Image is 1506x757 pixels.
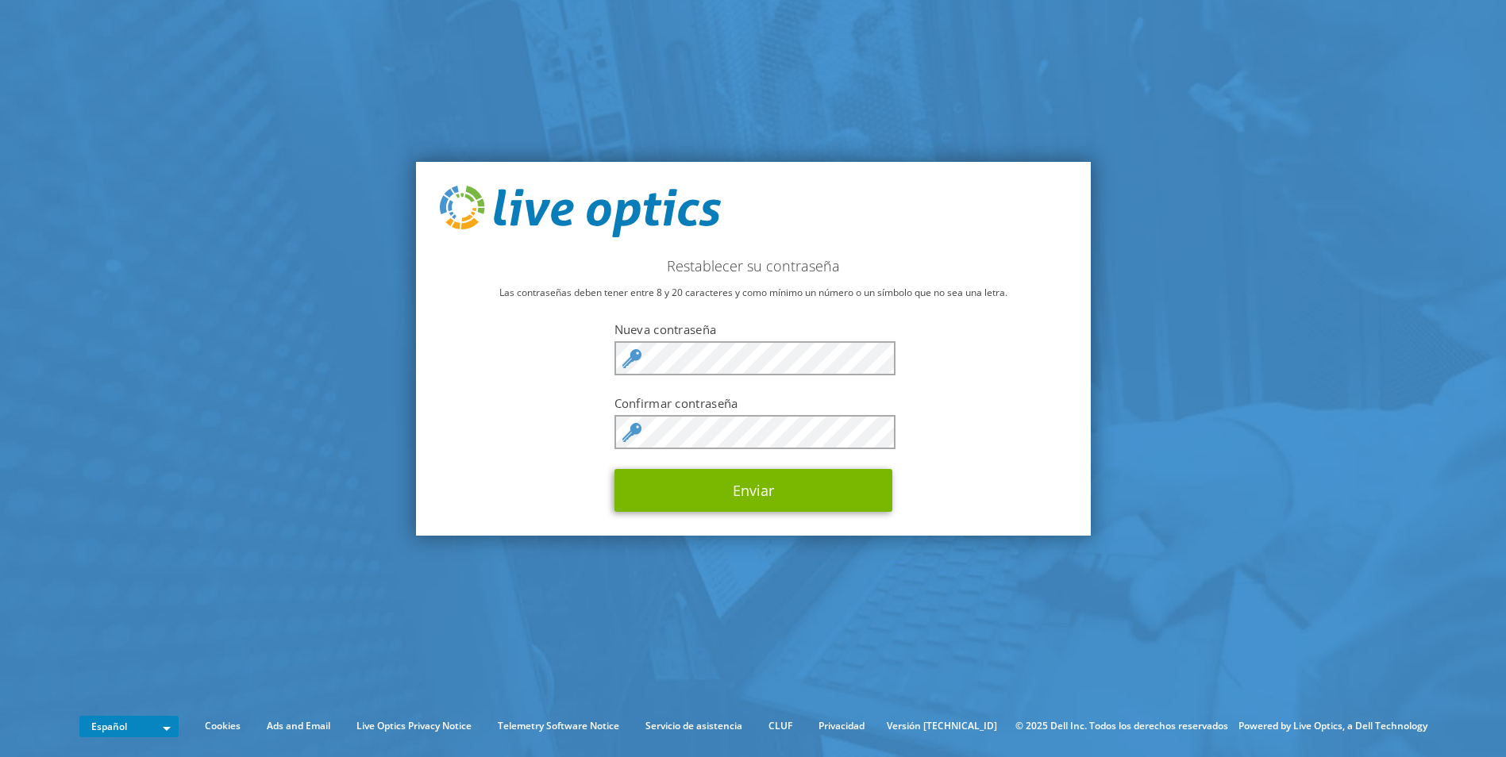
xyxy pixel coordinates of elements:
li: Versión [TECHNICAL_ID] [879,717,1005,735]
label: Confirmar contraseña [614,395,892,411]
a: Servicio de asistencia [634,717,754,735]
a: Cookies [193,717,252,735]
a: Telemetry Software Notice [486,717,631,735]
h2: Restablecer su contraseña [440,257,1067,275]
button: Enviar [614,469,892,512]
a: Live Optics Privacy Notice [345,717,483,735]
a: Privacidad [807,717,876,735]
a: Ads and Email [255,717,342,735]
a: CLUF [757,717,804,735]
img: live_optics_svg.svg [440,186,721,238]
label: Nueva contraseña [614,321,892,337]
li: © 2025 Dell Inc. Todos los derechos reservados [1007,717,1236,735]
p: Las contraseñas deben tener entre 8 y 20 caracteres y como mínimo un número o un símbolo que no s... [440,284,1067,302]
li: Powered by Live Optics, a Dell Technology [1238,717,1427,735]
